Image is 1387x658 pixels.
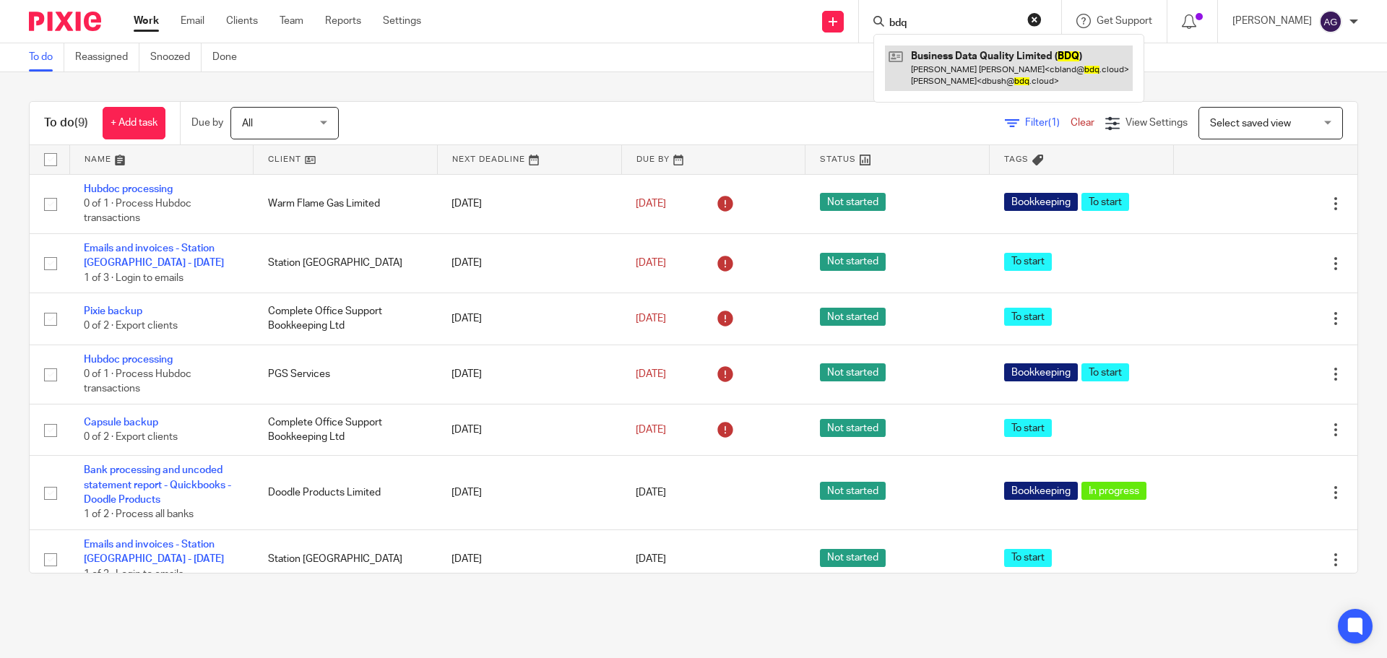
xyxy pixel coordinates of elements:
span: [DATE] [636,369,666,379]
span: [DATE] [636,199,666,209]
a: Snoozed [150,43,202,72]
a: + Add task [103,107,165,139]
a: To do [29,43,64,72]
span: [DATE] [636,258,666,268]
td: PGS Services [254,345,438,404]
span: Bookkeeping [1004,193,1078,211]
a: Team [280,14,303,28]
span: Not started [820,482,886,500]
span: Not started [820,308,886,326]
a: Capsule backup [84,417,158,428]
a: Work [134,14,159,28]
span: In progress [1081,482,1146,500]
td: Station [GEOGRAPHIC_DATA] [254,530,438,589]
span: Not started [820,419,886,437]
span: View Settings [1125,118,1188,128]
span: (1) [1048,118,1060,128]
span: 0 of 2 · Export clients [84,432,178,442]
a: Hubdoc processing [84,184,173,194]
a: Emails and invoices - Station [GEOGRAPHIC_DATA] - [DATE] [84,540,224,564]
td: Station [GEOGRAPHIC_DATA] [254,233,438,293]
td: Warm Flame Gas Limited [254,174,438,233]
span: Select saved view [1210,118,1291,129]
td: [DATE] [437,174,621,233]
img: Pixie [29,12,101,31]
span: 1 of 3 · Login to emails [84,569,183,579]
span: Not started [820,549,886,567]
span: (9) [74,117,88,129]
span: 1 of 3 · Login to emails [84,273,183,283]
a: Clear [1071,118,1094,128]
a: Emails and invoices - Station [GEOGRAPHIC_DATA] - [DATE] [84,243,224,268]
span: 0 of 1 · Process Hubdoc transactions [84,369,191,394]
span: [DATE] [636,313,666,324]
p: [PERSON_NAME] [1232,14,1312,28]
span: Not started [820,363,886,381]
span: 1 of 2 · Process all banks [84,510,194,520]
p: Due by [191,116,223,130]
span: Tags [1004,155,1029,163]
span: 0 of 2 · Export clients [84,321,178,332]
span: [DATE] [636,425,666,435]
a: Reassigned [75,43,139,72]
h1: To do [44,116,88,131]
a: Clients [226,14,258,28]
span: To start [1004,549,1052,567]
a: Email [181,14,204,28]
a: Hubdoc processing [84,355,173,365]
td: Complete Office Support Bookkeeping Ltd [254,293,438,345]
input: Search [888,17,1018,30]
button: Clear [1027,12,1042,27]
span: Bookkeeping [1004,363,1078,381]
span: To start [1004,419,1052,437]
span: [DATE] [636,488,666,498]
span: To start [1081,193,1129,211]
span: Get Support [1097,16,1152,26]
span: Bookkeeping [1004,482,1078,500]
td: Complete Office Support Bookkeeping Ltd [254,404,438,456]
a: Pixie backup [84,306,142,316]
a: Bank processing and uncoded statement report - Quickbooks - Doodle Products [84,465,231,505]
a: Done [212,43,248,72]
td: [DATE] [437,530,621,589]
a: Settings [383,14,421,28]
span: To start [1081,363,1129,381]
span: Filter [1025,118,1071,128]
span: [DATE] [636,555,666,565]
img: svg%3E [1319,10,1342,33]
a: Reports [325,14,361,28]
span: 0 of 1 · Process Hubdoc transactions [84,199,191,224]
span: To start [1004,253,1052,271]
span: All [242,118,253,129]
td: [DATE] [437,233,621,293]
td: [DATE] [437,404,621,456]
span: Not started [820,253,886,271]
td: [DATE] [437,345,621,404]
td: Doodle Products Limited [254,456,438,530]
span: To start [1004,308,1052,326]
td: [DATE] [437,456,621,530]
td: [DATE] [437,293,621,345]
span: Not started [820,193,886,211]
